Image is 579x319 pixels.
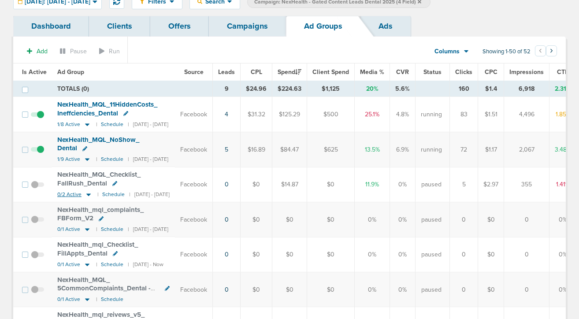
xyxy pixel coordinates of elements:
td: TOTALS (0) [52,81,213,97]
span: CPC [485,68,497,76]
td: 83 [450,97,478,132]
td: $0 [272,272,307,307]
button: Go to next page [546,45,557,56]
td: $0 [272,237,307,272]
span: Ad Group [57,68,84,76]
small: Schedule [101,226,123,233]
td: 0 [504,202,549,237]
td: $0 [241,272,272,307]
span: NexHealth_ MQL_ 5CommonComplaints_ Dental - Native [57,276,151,301]
span: 1/8 Active [57,121,80,128]
td: $0 [241,167,272,202]
span: Spend [278,68,301,76]
small: | [DATE] - Now [128,261,163,268]
span: NexHealth_ MQL_ NoShow_ Dental [57,136,139,152]
td: Facebook [175,132,213,167]
a: Offers [150,16,209,37]
td: 11.9% [355,167,390,202]
small: Schedule [102,191,125,198]
td: 0% [390,272,416,307]
span: Is Active [22,68,47,76]
td: $0 [478,272,504,307]
td: $84.47 [272,132,307,167]
a: 5 [225,146,228,153]
span: Status [423,68,442,76]
td: $1.51 [478,97,504,132]
span: Source [184,68,204,76]
span: Clicks [455,68,472,76]
a: 4 [225,111,228,118]
td: 0% [355,202,390,237]
a: Campaigns [209,16,286,37]
td: 1.41% [549,167,577,202]
td: 0% [549,272,577,307]
td: 13.5% [355,132,390,167]
span: paused [421,286,442,294]
span: CPL [251,68,262,76]
small: | [DATE] - [DATE] [128,156,168,163]
span: 1/9 Active [57,156,80,163]
span: paused [421,250,442,259]
a: 0 [225,216,229,223]
td: 0 [450,202,478,237]
td: $500 [307,97,355,132]
small: | [96,296,96,303]
td: 72 [450,132,478,167]
td: 5 [450,167,478,202]
span: Impressions [509,68,544,76]
small: Schedule [101,121,123,128]
small: Schedule [101,296,123,303]
td: 20% [355,81,390,97]
small: | [DATE] - [DATE] [129,191,170,198]
td: $0 [241,202,272,237]
td: $1.4 [478,81,504,97]
ul: Pagination [535,47,557,57]
span: CVR [396,68,409,76]
span: 0/1 Active [57,261,80,268]
td: $0 [272,202,307,237]
span: NexHealth_ MQL_ Checklist_ FallRush_ Dental [57,171,141,187]
small: | [96,226,96,233]
td: $14.87 [272,167,307,202]
td: 2,067 [504,132,549,167]
td: Facebook [175,202,213,237]
td: 0% [390,202,416,237]
a: Clients [89,16,150,37]
span: NexHealth_ mql_ Checklist_ FillAppts_ Dental [57,241,138,257]
td: 0 [504,272,549,307]
td: $24.96 [241,81,272,97]
td: $0 [307,272,355,307]
span: Leads [218,68,235,76]
td: 1.85% [549,97,577,132]
td: 6.9% [390,132,416,167]
td: $2.97 [478,167,504,202]
td: 160 [450,81,478,97]
small: Schedule [101,261,123,268]
td: 2.31% [549,81,577,97]
td: 0% [390,237,416,272]
a: 0 [225,251,229,258]
a: Ads [360,16,411,37]
td: 0% [549,237,577,272]
td: 0% [355,237,390,272]
span: Client Spend [312,68,349,76]
small: | [DATE] - [DATE] [128,121,168,128]
span: NexHealth_ MQL_ 11HiddenCosts_ Ineffciencies_ Dental [57,100,157,117]
span: Add [37,48,48,55]
td: 4.8% [390,97,416,132]
a: 0 [225,181,229,188]
span: 0/1 Active [57,226,80,233]
td: $224.63 [272,81,307,97]
span: NexHealth_ mql_ complaints_ FBForm_ V2 [57,206,144,223]
td: 0% [355,272,390,307]
td: $1,125 [307,81,355,97]
a: 0 [225,286,229,293]
td: $1.17 [478,132,504,167]
span: paused [421,215,442,224]
td: $16.89 [241,132,272,167]
td: 25.1% [355,97,390,132]
span: 0/2 Active [57,191,82,198]
td: 0 [450,272,478,307]
td: 3.48% [549,132,577,167]
td: $0 [478,202,504,237]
